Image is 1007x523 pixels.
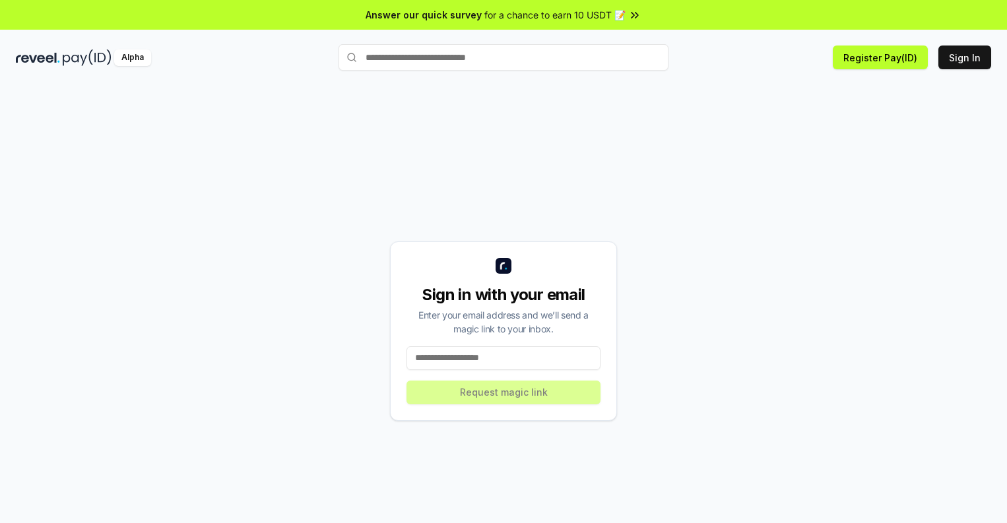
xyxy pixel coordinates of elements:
span: Answer our quick survey [366,8,482,22]
img: logo_small [496,258,511,274]
div: Alpha [114,49,151,66]
button: Sign In [938,46,991,69]
button: Register Pay(ID) [833,46,928,69]
div: Sign in with your email [406,284,601,305]
span: for a chance to earn 10 USDT 📝 [484,8,626,22]
div: Enter your email address and we’ll send a magic link to your inbox. [406,308,601,336]
img: pay_id [63,49,112,66]
img: reveel_dark [16,49,60,66]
